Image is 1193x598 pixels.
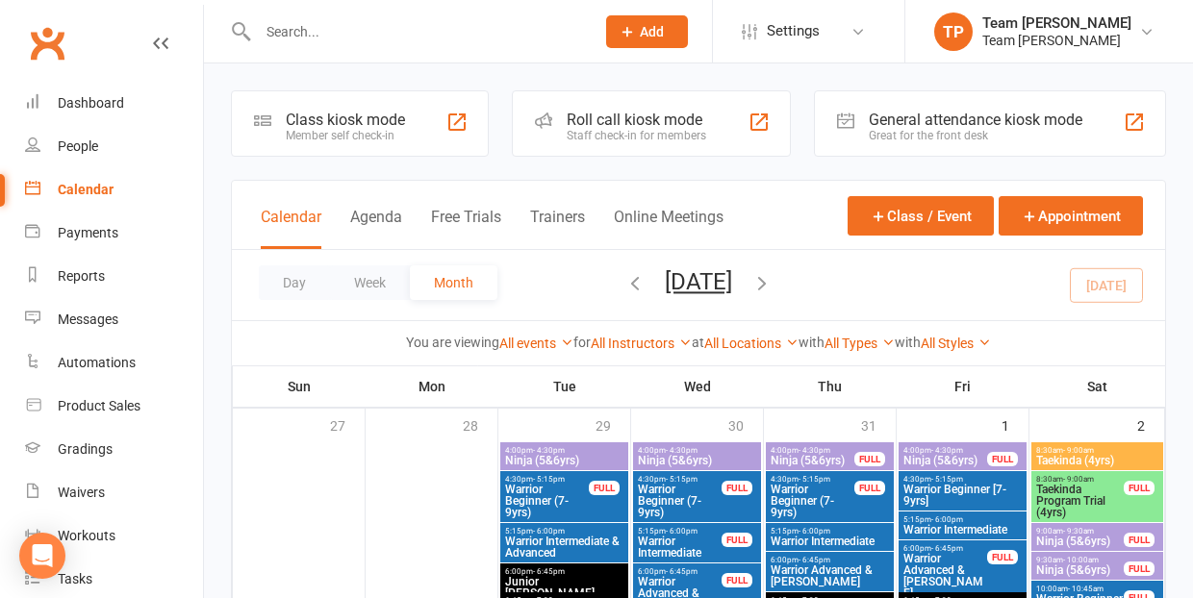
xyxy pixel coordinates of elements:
span: Warrior Intermediate [902,524,1023,536]
a: Clubworx [23,19,71,67]
span: - 5:15pm [533,475,565,484]
span: 5:15pm [504,527,624,536]
a: Product Sales [25,385,203,428]
div: 2 [1137,409,1164,440]
span: - 6:45pm [666,567,698,576]
th: Fri [897,366,1029,407]
a: Dashboard [25,82,203,125]
div: FULL [987,452,1018,466]
span: Warrior Intermediate & Advanced [504,536,624,559]
span: - 4:30pm [799,446,830,455]
span: Warrior Intermediate [637,536,723,559]
div: 30 [728,409,763,440]
div: Open Intercom Messenger [19,533,65,579]
div: FULL [854,481,885,495]
div: Team [PERSON_NAME] [982,32,1131,49]
th: Sun [233,366,366,407]
span: Ninja (5&6yrs) [1035,536,1125,547]
span: Settings [767,10,820,53]
div: FULL [722,573,752,587]
div: FULL [1124,481,1155,495]
button: Trainers [530,208,585,249]
a: Calendar [25,168,203,212]
div: Staff check-in for members [567,129,706,142]
th: Tue [498,366,631,407]
span: - 10:45am [1068,585,1104,593]
span: 9:00am [1035,527,1125,536]
a: Messages [25,298,203,341]
span: 4:30pm [902,475,1023,484]
span: Ninja (5&6yrs) [637,455,757,466]
th: Thu [764,366,897,407]
a: Automations [25,341,203,385]
span: - 4:30pm [533,446,565,455]
div: Automations [58,355,136,370]
div: General attendance kiosk mode [869,111,1082,129]
div: 27 [330,409,365,440]
span: 8:30am [1035,475,1125,484]
div: People [58,138,98,154]
span: Taekinda (4yrs) [1035,455,1159,466]
strong: with [895,335,921,350]
span: - 9:30am [1063,527,1094,536]
div: Workouts [58,528,115,543]
a: People [25,125,203,168]
input: Search... [252,18,581,45]
span: - 9:00am [1063,446,1094,455]
a: All events [499,336,573,351]
a: Waivers [25,471,203,514]
span: - 6:00pm [666,527,698,536]
a: Reports [25,255,203,298]
span: Warrior Beginner (7-9yrs) [637,484,723,518]
span: Ninja (5&6yrs) [1035,564,1125,576]
span: - 5:15pm [931,475,963,484]
strong: You are viewing [406,335,499,350]
div: FULL [854,452,885,466]
span: 6:00pm [504,567,624,576]
span: - 9:00am [1063,475,1094,484]
span: Warrior Beginner (7-9yrs) [770,484,855,518]
a: Workouts [25,514,203,558]
div: Gradings [58,441,113,457]
div: Messages [58,311,118,327]
span: Add [640,24,664,39]
a: Payments [25,212,203,255]
div: Dashboard [58,95,124,111]
button: Class / Event [848,196,994,236]
div: Team [PERSON_NAME] [982,14,1131,32]
div: TP [934,12,973,51]
span: Warrior Intermediate [770,536,890,547]
span: Taekinda Program Trial (4yrs) [1035,484,1125,518]
strong: at [692,335,704,350]
span: 4:30pm [637,475,723,484]
span: - 6:45pm [533,567,565,576]
span: - 5:15pm [799,475,830,484]
th: Mon [366,366,498,407]
button: Appointment [999,196,1143,236]
span: 4:30pm [770,475,855,484]
span: - 4:30pm [931,446,963,455]
button: Week [330,265,410,300]
span: 4:30pm [504,475,590,484]
span: 6:00pm [770,556,890,564]
span: Ninja (5&6yrs) [504,455,624,466]
div: Great for the front desk [869,129,1082,142]
span: - 6:45pm [931,544,963,553]
span: - 6:00pm [799,527,830,536]
a: All Locations [704,336,799,351]
a: Gradings [25,428,203,471]
span: - 6:00pm [931,515,963,524]
th: Wed [631,366,764,407]
div: FULL [987,550,1018,564]
div: Member self check-in [286,129,405,142]
div: Tasks [58,571,92,586]
a: All Styles [921,336,991,351]
span: 4:00pm [902,446,988,455]
button: Calendar [261,208,321,249]
button: Online Meetings [614,208,723,249]
button: [DATE] [665,268,732,295]
div: 29 [596,409,630,440]
span: Warrior Beginner [7-9yrs] [902,484,1023,507]
button: Day [259,265,330,300]
button: Free Trials [431,208,501,249]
